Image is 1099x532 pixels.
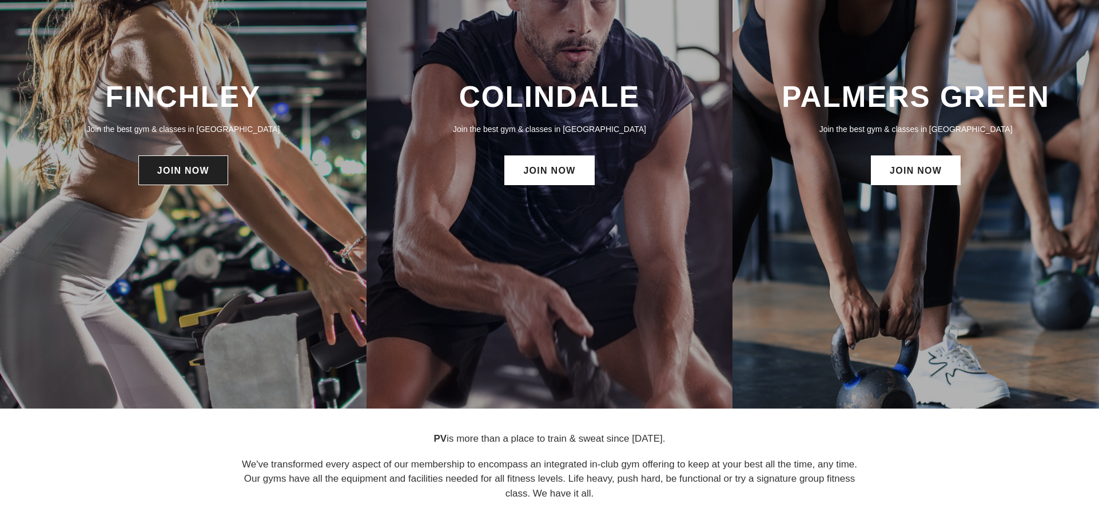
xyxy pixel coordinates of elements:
[11,123,355,135] p: Join the best gym & classes in [GEOGRAPHIC_DATA]
[504,155,594,185] a: JOIN NOW: Colindale Membership
[378,123,722,135] p: Join the best gym & classes in [GEOGRAPHIC_DATA]
[238,457,861,501] p: We've transformed every aspect of our membership to encompass an integrated in-club gym offering ...
[744,79,1088,114] h3: PALMERS GREEN
[11,79,355,114] h3: FINCHLEY
[238,431,861,446] p: is more than a place to train & sweat since [DATE].
[744,123,1088,135] p: Join the best gym & classes in [GEOGRAPHIC_DATA]
[138,155,228,185] a: JOIN NOW: Finchley Membership
[378,79,722,114] h3: COLINDALE
[433,433,447,444] strong: PV
[871,155,961,185] a: JOIN NOW: Palmers Green Membership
